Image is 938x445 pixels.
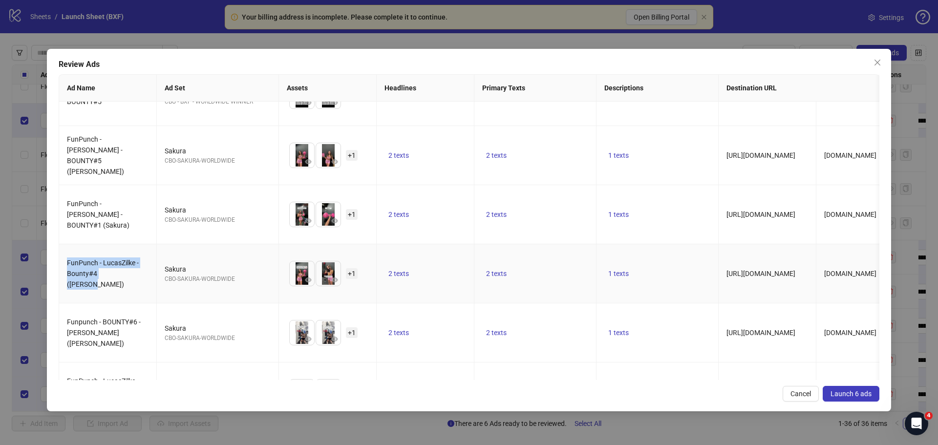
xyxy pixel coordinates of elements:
img: Asset 1 [290,380,314,404]
img: Asset 2 [316,320,341,345]
div: Sakura [165,146,271,156]
span: Cancel [790,390,811,398]
span: eye [305,158,312,165]
th: Primary Texts [474,75,597,102]
span: eye [305,99,312,106]
th: Headlines [377,75,474,102]
span: [DOMAIN_NAME] [824,151,876,159]
span: 1 texts [608,329,629,337]
button: Preview [329,215,341,227]
span: + 1 [346,150,358,161]
div: CBO-SAKURA-WORLDWIDE [165,215,271,225]
img: Asset 1 [290,143,314,168]
span: + 1 [346,209,358,220]
button: Preview [329,333,341,345]
button: 2 texts [482,327,511,339]
div: CBO-SAKURA-WORLDWIDE [165,156,271,166]
button: 2 texts [384,268,413,279]
span: [DOMAIN_NAME] [824,270,876,277]
img: Asset 1 [290,202,314,227]
button: 2 texts [384,209,413,220]
span: FunPunch - LucasZilke - Bounty#4 ([PERSON_NAME]) [67,259,139,288]
div: CBO - BXF - WORLDWIDE WINNER [165,97,271,106]
span: Launch 6 ads [831,390,872,398]
div: Sakura [165,323,271,334]
span: eye [331,217,338,224]
span: 2 texts [388,211,409,218]
th: Destination URL [719,75,891,102]
div: CBO-SAKURA-WORLDWIDE [165,334,271,343]
button: Preview [302,156,314,168]
button: 2 texts [482,268,511,279]
span: 2 texts [388,270,409,277]
img: Asset 1 [290,320,314,345]
span: eye [305,276,312,283]
iframe: Intercom live chat [905,412,928,435]
span: [URL][DOMAIN_NAME] [726,211,795,218]
button: Preview [329,156,341,168]
span: 1 texts [608,151,629,159]
button: Launch 6 ads [823,386,879,402]
button: 1 texts [604,149,633,161]
span: 2 texts [388,329,409,337]
span: 2 texts [486,151,507,159]
span: FunPunch - [PERSON_NAME] - BOUNTY#5 ([PERSON_NAME]) [67,135,124,175]
button: Preview [302,274,314,286]
button: 2 texts [384,149,413,161]
span: 2 texts [486,211,507,218]
span: 1 texts [608,270,629,277]
button: 1 texts [604,268,633,279]
div: Sakura [165,264,271,275]
span: + 1 [346,327,358,338]
span: FunPunch - [PERSON_NAME] - BOUNTY#1 (Sakura) [67,200,129,229]
img: Asset 1 [290,261,314,286]
span: [URL][DOMAIN_NAME] [726,151,795,159]
span: close [874,59,881,66]
th: Ad Set [157,75,279,102]
span: [URL][DOMAIN_NAME] [726,270,795,277]
button: Preview [302,215,314,227]
div: Review Ads [59,59,879,70]
button: Preview [302,333,314,345]
span: [DOMAIN_NAME] [824,329,876,337]
span: 2 texts [486,329,507,337]
img: Asset 2 [316,380,341,404]
span: Funpunch - BOUNTY#6 - [PERSON_NAME] ([PERSON_NAME]) [67,318,141,347]
button: Preview [302,97,314,108]
span: FunPunch - LucasZilke - Bounty#5 ([PERSON_NAME]) [67,377,139,406]
img: Asset 2 [316,261,341,286]
span: 4 [925,412,933,420]
button: 2 texts [482,209,511,220]
span: [DOMAIN_NAME] [824,211,876,218]
span: eye [331,158,338,165]
img: Asset 2 [316,202,341,227]
button: 2 texts [384,327,413,339]
button: 2 texts [482,149,511,161]
div: Sakura [165,205,271,215]
img: Asset 2 [316,143,341,168]
div: CBO-SAKURA-WORLDWIDE [165,275,271,284]
th: Descriptions [597,75,719,102]
span: 1 texts [608,211,629,218]
button: Preview [329,274,341,286]
span: [URL][DOMAIN_NAME] [726,329,795,337]
button: Preview [329,97,341,108]
th: Ad Name [59,75,157,102]
span: 2 texts [486,270,507,277]
th: Assets [279,75,377,102]
span: + 1 [346,268,358,279]
span: eye [305,217,312,224]
button: Close [870,55,885,70]
span: 2 texts [388,151,409,159]
span: eye [331,276,338,283]
span: eye [331,336,338,342]
button: 1 texts [604,327,633,339]
span: eye [305,336,312,342]
span: eye [331,99,338,106]
button: 1 texts [604,209,633,220]
button: Cancel [783,386,819,402]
